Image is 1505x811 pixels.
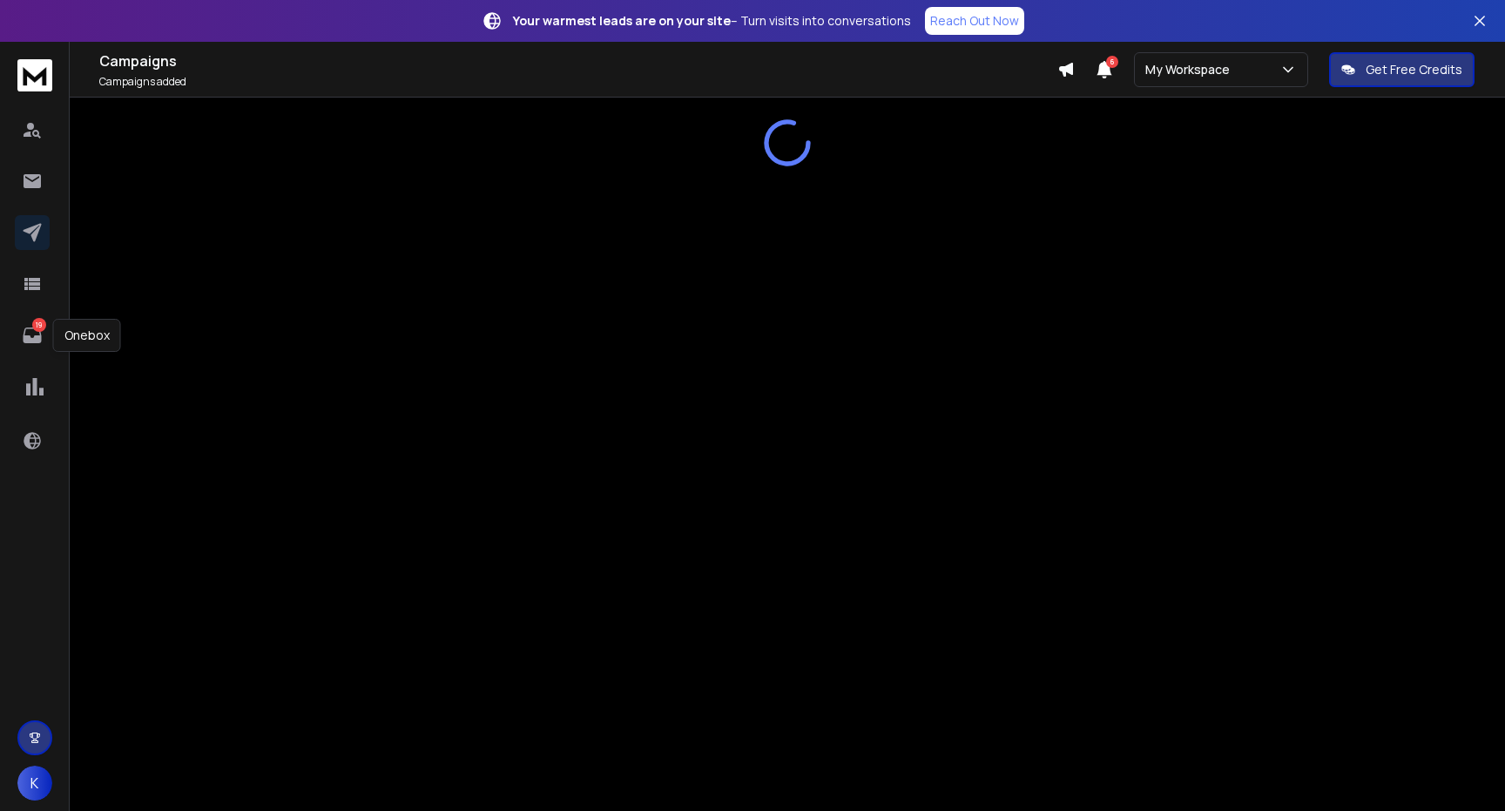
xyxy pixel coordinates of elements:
span: 6 [1106,56,1118,68]
button: Get Free Credits [1329,52,1475,87]
button: K [17,766,52,801]
img: logo [17,59,52,91]
p: – Turn visits into conversations [513,12,911,30]
p: 19 [32,318,46,332]
h1: Campaigns [99,51,1057,71]
p: My Workspace [1145,61,1237,78]
strong: Your warmest leads are on your site [513,12,731,29]
p: Campaigns added [99,75,1057,89]
a: Reach Out Now [925,7,1024,35]
p: Get Free Credits [1366,61,1462,78]
p: Reach Out Now [930,12,1019,30]
div: Onebox [53,319,121,352]
a: 19 [15,318,50,353]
